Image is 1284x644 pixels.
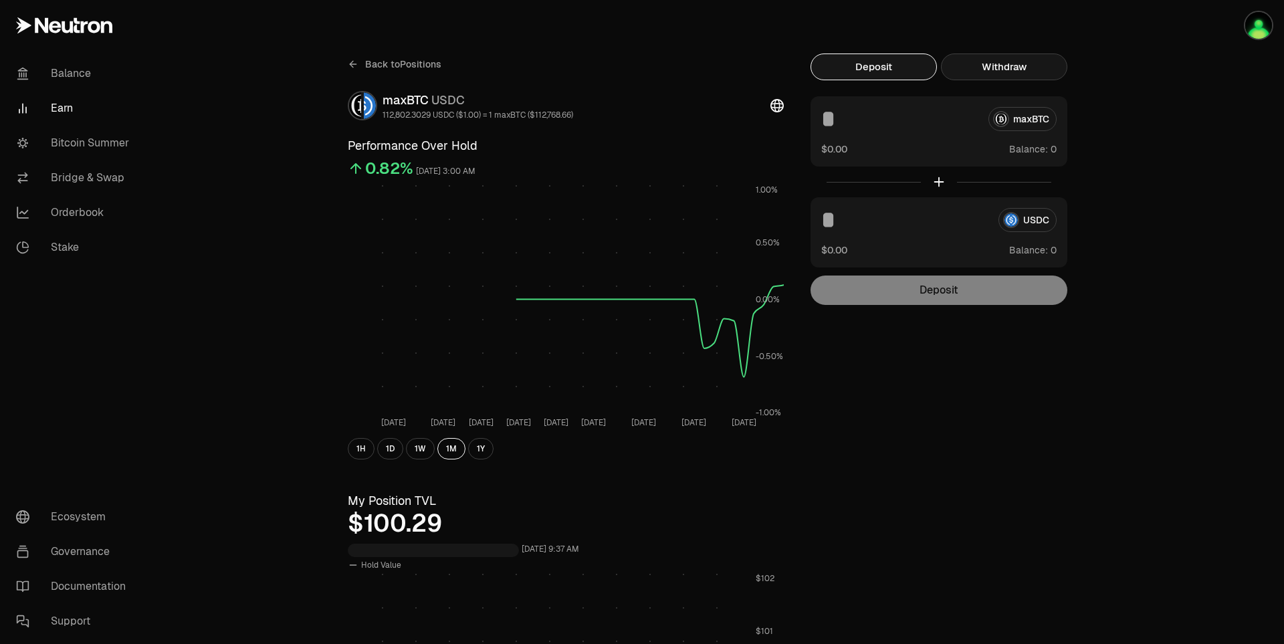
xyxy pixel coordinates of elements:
tspan: -0.50% [756,351,783,362]
a: Orderbook [5,195,144,230]
div: 112,802.3029 USDC ($1.00) = 1 maxBTC ($112,768.66) [383,110,573,120]
a: Support [5,604,144,639]
a: Balance [5,56,144,91]
a: Governance [5,534,144,569]
span: Back to Positions [365,58,441,71]
button: 1D [377,438,403,459]
tspan: [DATE] [732,417,756,428]
a: Documentation [5,569,144,604]
a: Bitcoin Summer [5,126,144,160]
tspan: 1.00% [756,185,778,195]
button: Deposit [811,53,937,80]
tspan: [DATE] [581,417,606,428]
tspan: [DATE] [506,417,531,428]
tspan: $102 [756,573,774,584]
button: 1Y [468,438,494,459]
h3: Performance Over Hold [348,136,784,155]
div: [DATE] 3:00 AM [416,164,475,179]
a: Back toPositions [348,53,441,75]
div: 0.82% [365,158,413,179]
span: USDC [431,92,465,108]
tspan: [DATE] [469,417,494,428]
button: 1M [437,438,465,459]
a: Ecosystem [5,500,144,534]
tspan: [DATE] [681,417,706,428]
tspan: [DATE] [381,417,406,428]
span: Balance: [1009,243,1048,257]
tspan: [DATE] [631,417,656,428]
a: Bridge & Swap [5,160,144,195]
tspan: -1.00% [756,407,781,418]
a: Stake [5,230,144,265]
div: $100.29 [348,510,784,537]
div: [DATE] 9:37 AM [522,542,579,557]
button: 1H [348,438,374,459]
img: USDC Logo [364,92,376,119]
div: maxBTC [383,91,573,110]
h3: My Position TVL [348,492,784,510]
img: maxBTC Logo [349,92,361,119]
tspan: [DATE] [431,417,455,428]
button: 1W [406,438,435,459]
span: Hold Value [361,560,401,570]
tspan: [DATE] [544,417,568,428]
tspan: $101 [756,626,773,637]
tspan: 0.00% [756,294,780,305]
a: Earn [5,91,144,126]
span: Balance: [1009,142,1048,156]
img: Sub3Serg [1245,12,1272,39]
button: Withdraw [941,53,1067,80]
tspan: 0.50% [756,237,780,248]
button: $0.00 [821,142,847,156]
button: $0.00 [821,243,847,257]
